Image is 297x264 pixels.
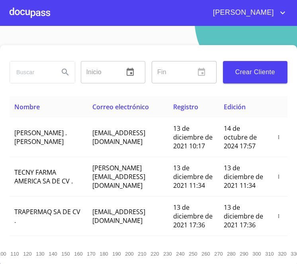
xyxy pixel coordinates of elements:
[229,67,281,78] span: Crear Cliente
[223,61,288,83] button: Crear Cliente
[265,251,274,257] span: 310
[214,251,223,257] span: 270
[14,102,40,111] span: Nombre
[72,247,85,260] button: 160
[224,102,246,111] span: Edición
[112,251,121,257] span: 190
[278,251,286,257] span: 320
[125,251,133,257] span: 200
[227,251,235,257] span: 280
[47,247,59,260] button: 140
[238,247,250,260] button: 290
[49,251,57,257] span: 140
[207,6,287,19] button: account of current user
[23,251,31,257] span: 120
[224,124,257,150] span: 14 de octubre de 2024 17:57
[61,251,70,257] span: 150
[263,247,276,260] button: 310
[173,164,213,190] span: 13 de diciembre de 2021 11:34
[36,251,44,257] span: 130
[224,203,263,229] span: 13 de diciembre de 2021 17:36
[14,128,67,146] span: [PERSON_NAME] . [PERSON_NAME]
[92,102,149,111] span: Correo electrónico
[10,61,53,83] input: search
[207,6,278,19] span: [PERSON_NAME]
[174,247,187,260] button: 240
[201,251,210,257] span: 260
[92,164,145,190] span: [PERSON_NAME][EMAIL_ADDRESS][DOMAIN_NAME]
[252,251,261,257] span: 300
[138,251,146,257] span: 210
[14,207,80,225] span: TRAPERMAQ SA DE CV .
[224,164,263,190] span: 13 de diciembre de 2021 11:34
[250,247,263,260] button: 300
[85,247,98,260] button: 170
[8,247,21,260] button: 110
[173,102,198,111] span: Registro
[212,247,225,260] button: 270
[10,251,19,257] span: 110
[199,247,212,260] button: 260
[225,247,238,260] button: 280
[87,251,95,257] span: 170
[92,207,145,225] span: [EMAIL_ADDRESS][DOMAIN_NAME]
[34,247,47,260] button: 130
[176,251,184,257] span: 240
[276,247,289,260] button: 320
[74,251,82,257] span: 160
[161,247,174,260] button: 230
[14,168,73,185] span: TECNY FARMA AMERICA SA DE CV .
[56,63,75,82] button: Search
[92,128,145,146] span: [EMAIL_ADDRESS][DOMAIN_NAME]
[136,247,148,260] button: 210
[150,251,159,257] span: 220
[100,251,108,257] span: 180
[173,203,213,229] span: 13 de diciembre de 2021 17:36
[189,251,197,257] span: 250
[163,251,172,257] span: 230
[123,247,136,260] button: 200
[21,247,34,260] button: 120
[173,124,213,150] span: 13 de diciembre de 2021 10:17
[98,247,110,260] button: 180
[110,247,123,260] button: 190
[187,247,199,260] button: 250
[148,247,161,260] button: 220
[240,251,248,257] span: 290
[59,247,72,260] button: 150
